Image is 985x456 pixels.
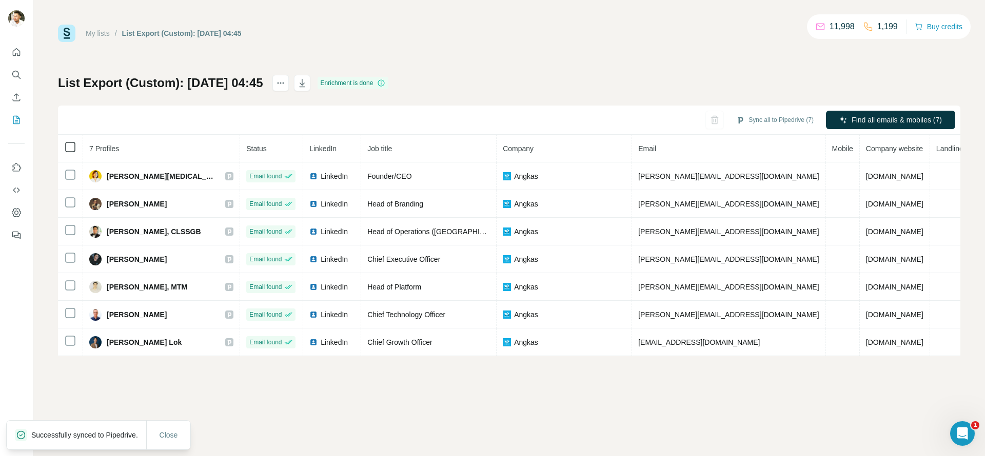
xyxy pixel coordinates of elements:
[321,171,348,181] span: LinkedIn
[309,200,318,208] img: LinkedIn logo
[309,310,318,319] img: LinkedIn logo
[638,283,819,291] span: [PERSON_NAME][EMAIL_ADDRESS][DOMAIN_NAME]
[249,227,282,236] span: Email found
[152,426,185,444] button: Close
[309,227,318,236] img: LinkedIn logo
[309,144,337,153] span: LinkedIn
[8,111,25,129] button: My lists
[8,88,25,107] button: Enrich CSV
[367,283,421,291] span: Head of Platform
[89,198,102,210] img: Avatar
[8,158,25,177] button: Use Surfe on LinkedIn
[249,199,282,209] span: Email found
[272,75,289,91] button: actions
[503,200,511,208] img: company-logo
[514,309,538,320] span: Angkas
[107,337,182,347] span: [PERSON_NAME] Lok
[89,308,102,321] img: Avatar
[321,337,348,347] span: LinkedIn
[246,144,267,153] span: Status
[367,172,411,180] span: Founder/CEO
[8,203,25,222] button: Dashboard
[321,226,348,237] span: LinkedIn
[31,430,146,440] p: Successfully synced to Pipedrive.
[866,200,923,208] span: [DOMAIN_NAME]
[866,310,923,319] span: [DOMAIN_NAME]
[122,28,242,38] div: List Export (Custom): [DATE] 04:45
[866,227,923,236] span: [DOMAIN_NAME]
[321,199,348,209] span: LinkedIn
[8,43,25,61] button: Quick start
[729,112,821,128] button: Sync all to Pipedrive (7)
[877,20,898,33] p: 1,199
[503,283,511,291] img: company-logo
[826,111,955,129] button: Find all emails & mobiles (7)
[107,226,201,237] span: [PERSON_NAME], CLSSGB
[89,225,102,238] img: Avatar
[89,253,102,265] img: Avatar
[514,171,538,181] span: Angkas
[107,282,187,292] span: [PERSON_NAME], MTM
[503,144,534,153] span: Company
[321,254,348,264] span: LinkedIn
[514,254,538,264] span: Angkas
[936,144,963,153] span: Landline
[309,338,318,346] img: LinkedIn logo
[503,172,511,180] img: company-logo
[115,28,117,38] li: /
[86,29,110,37] a: My lists
[367,310,445,319] span: Chief Technology Officer
[866,144,923,153] span: Company website
[503,338,511,346] img: company-logo
[915,19,962,34] button: Buy credits
[638,338,760,346] span: [EMAIL_ADDRESS][DOMAIN_NAME]
[367,255,440,263] span: Chief Executive Officer
[638,144,656,153] span: Email
[107,171,215,181] span: [PERSON_NAME][MEDICAL_DATA]
[638,227,819,236] span: [PERSON_NAME][EMAIL_ADDRESS][DOMAIN_NAME]
[971,421,979,429] span: 1
[58,25,75,42] img: Surfe Logo
[514,337,538,347] span: Angkas
[309,255,318,263] img: LinkedIn logo
[638,255,819,263] span: [PERSON_NAME][EMAIL_ADDRESS][DOMAIN_NAME]
[89,170,102,182] img: Avatar
[249,172,282,181] span: Email found
[321,282,348,292] span: LinkedIn
[866,172,923,180] span: [DOMAIN_NAME]
[107,254,167,264] span: [PERSON_NAME]
[852,115,942,125] span: Find all emails & mobiles (7)
[309,283,318,291] img: LinkedIn logo
[503,227,511,236] img: company-logo
[58,75,263,91] h1: List Export (Custom): [DATE] 04:45
[249,255,282,264] span: Email found
[249,338,282,347] span: Email found
[832,144,853,153] span: Mobile
[638,200,819,208] span: [PERSON_NAME][EMAIL_ADDRESS][DOMAIN_NAME]
[89,281,102,293] img: Avatar
[638,310,819,319] span: [PERSON_NAME][EMAIL_ADDRESS][DOMAIN_NAME]
[514,226,538,237] span: Angkas
[89,144,119,153] span: 7 Profiles
[8,181,25,199] button: Use Surfe API
[321,309,348,320] span: LinkedIn
[950,421,975,446] iframe: Intercom live chat
[8,66,25,84] button: Search
[514,199,538,209] span: Angkas
[367,144,392,153] span: Job title
[503,310,511,319] img: company-logo
[866,255,923,263] span: [DOMAIN_NAME]
[367,227,602,236] span: Head of Operations ([GEOGRAPHIC_DATA] and [GEOGRAPHIC_DATA])
[830,20,855,33] p: 11,998
[249,282,282,292] span: Email found
[89,336,102,348] img: Avatar
[160,430,178,440] span: Close
[503,255,511,263] img: company-logo
[309,172,318,180] img: LinkedIn logo
[638,172,819,180] span: [PERSON_NAME][EMAIL_ADDRESS][DOMAIN_NAME]
[8,226,25,244] button: Feedback
[514,282,538,292] span: Angkas
[866,283,923,291] span: [DOMAIN_NAME]
[249,310,282,319] span: Email found
[318,77,389,89] div: Enrichment is done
